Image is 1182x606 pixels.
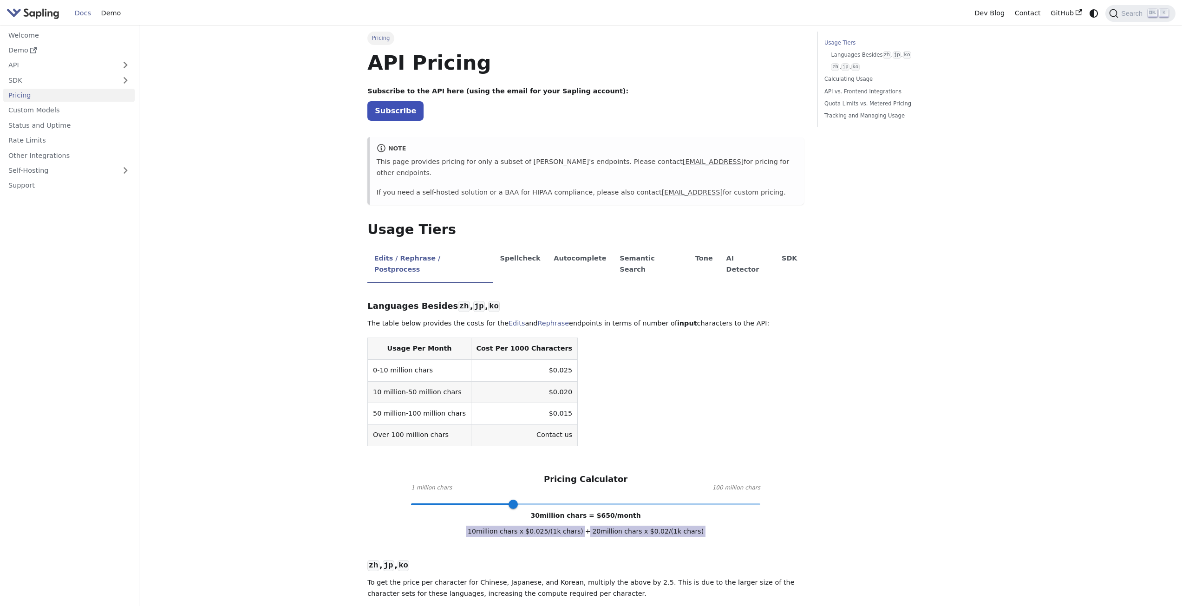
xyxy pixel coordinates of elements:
[3,73,116,87] a: SDK
[458,301,470,312] code: zh
[377,156,797,179] p: This page provides pricing for only a subset of [PERSON_NAME]'s endpoints. Please contact for pri...
[719,247,775,283] li: AI Detector
[3,164,135,177] a: Self-Hosting
[841,63,849,71] code: jp
[775,247,804,283] li: SDK
[367,247,493,283] li: Edits / Rephrase / Postprocess
[383,560,394,571] code: jp
[96,6,126,20] a: Demo
[3,89,135,102] a: Pricing
[367,560,379,571] code: zh
[368,338,471,360] th: Usage Per Month
[367,560,804,571] h3: , ,
[585,528,591,535] span: +
[7,7,59,20] img: Sapling.ai
[367,32,804,45] nav: Breadcrumbs
[831,63,839,71] code: zh
[851,63,860,71] code: ko
[367,577,804,599] p: To get the price per character for Chinese, Japanese, and Korean, multiply the above by 2.5. This...
[473,301,485,312] code: jp
[903,51,911,59] code: ko
[531,512,641,519] span: 30 million chars = $ 650 /month
[1118,10,1148,17] span: Search
[466,526,585,537] span: 10 million chars x $ 0.025 /(1k chars)
[662,189,723,196] a: [EMAIL_ADDRESS]
[883,51,891,59] code: zh
[824,75,950,84] a: Calculating Usage
[367,32,394,45] span: Pricing
[368,359,471,381] td: 0-10 million chars
[3,134,135,147] a: Rate Limits
[3,59,116,72] a: API
[689,247,720,283] li: Tone
[493,247,547,283] li: Spellcheck
[1159,9,1169,17] kbd: K
[3,104,135,117] a: Custom Models
[3,44,135,57] a: Demo
[471,403,577,424] td: $0.015
[544,474,627,485] h3: Pricing Calculator
[677,319,697,327] strong: input
[831,51,947,59] a: Languages Besideszh,jp,ko
[471,424,577,446] td: Contact us
[368,381,471,403] td: 10 million-50 million chars
[509,319,525,327] a: Edits
[368,424,471,446] td: Over 100 million chars
[368,403,471,424] td: 50 million-100 million chars
[471,381,577,403] td: $0.020
[1087,7,1101,20] button: Switch between dark and light mode (currently system mode)
[893,51,901,59] code: jp
[3,118,135,132] a: Status and Uptime
[367,87,628,95] strong: Subscribe to the API here (using the email for your Sapling account):
[367,222,804,238] h2: Usage Tiers
[3,179,135,192] a: Support
[367,318,804,329] p: The table below provides the costs for the and endpoints in terms of number of characters to the ...
[1045,6,1087,20] a: GitHub
[367,101,424,120] a: Subscribe
[3,149,135,162] a: Other Integrations
[398,560,409,571] code: ko
[70,6,96,20] a: Docs
[116,73,135,87] button: Expand sidebar category 'SDK'
[683,158,744,165] a: [EMAIL_ADDRESS]
[411,483,452,493] span: 1 million chars
[613,247,689,283] li: Semantic Search
[367,50,804,75] h1: API Pricing
[116,59,135,72] button: Expand sidebar category 'API'
[367,301,804,312] h3: Languages Besides , ,
[969,6,1009,20] a: Dev Blog
[3,28,135,42] a: Welcome
[1105,5,1175,22] button: Search (Ctrl+K)
[712,483,760,493] span: 100 million chars
[824,99,950,108] a: Quota Limits vs. Metered Pricing
[590,526,705,537] span: 20 million chars x $ 0.02 /(1k chars)
[488,301,500,312] code: ko
[471,359,577,381] td: $0.025
[377,187,797,198] p: If you need a self-hosted solution or a BAA for HIPAA compliance, please also contact for custom ...
[824,111,950,120] a: Tracking and Managing Usage
[1010,6,1046,20] a: Contact
[824,39,950,47] a: Usage Tiers
[377,143,797,155] div: note
[471,338,577,360] th: Cost Per 1000 Characters
[7,7,63,20] a: Sapling.ai
[831,63,947,72] a: zh,jp,ko
[824,87,950,96] a: API vs. Frontend Integrations
[547,247,613,283] li: Autocomplete
[537,319,569,327] a: Rephrase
